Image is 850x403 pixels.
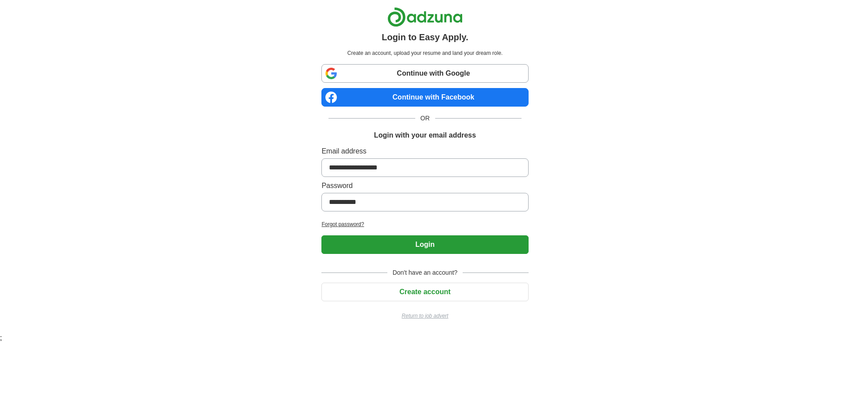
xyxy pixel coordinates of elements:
[321,283,528,301] button: Create account
[321,288,528,296] a: Create account
[374,130,476,141] h1: Login with your email address
[321,146,528,157] label: Email address
[321,88,528,107] a: Continue with Facebook
[415,114,435,123] span: OR
[321,220,528,228] a: Forgot password?
[321,312,528,320] a: Return to job advert
[323,49,526,57] p: Create an account, upload your resume and land your dream role.
[321,180,528,191] label: Password
[387,268,463,277] span: Don't have an account?
[387,7,463,27] img: Adzuna logo
[382,31,468,44] h1: Login to Easy Apply.
[321,64,528,83] a: Continue with Google
[321,235,528,254] button: Login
